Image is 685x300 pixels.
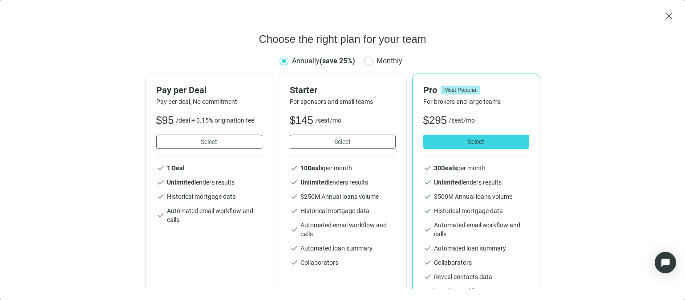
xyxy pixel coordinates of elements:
span: $ 250 M Annual loans volume [300,193,379,200]
span: check [156,211,165,220]
b: (save 25%) [320,57,355,65]
span: /seat/mo [449,116,475,125]
span: Monthly [373,55,406,66]
span: per month [434,164,486,172]
span: check [290,164,299,173]
span: Starter [290,85,317,95]
span: Historical mortgage data [300,206,369,215]
span: Automated loan summary [300,244,373,253]
span: check [423,164,432,173]
span: Choose the right plan for your team [259,32,426,46]
span: check [423,206,432,215]
span: Select [201,138,217,145]
span: Pay per deal, No commitment [156,97,262,106]
span: For sponsors and small teams [290,97,396,106]
span: Collaborators [434,258,472,267]
span: For brokers and large teams [423,97,529,106]
span: check [423,178,432,187]
span: check [423,225,432,234]
span: Automated email workflow and calls [167,206,262,224]
span: check [156,178,165,187]
span: $95 [156,113,174,127]
span: Most Popular [441,86,480,95]
span: $295 [423,113,447,127]
span: $ 500 M Annual loans volume [434,193,512,200]
span: Annually [292,57,355,65]
span: check [290,258,299,267]
span: Pro [423,85,437,95]
span: lenders results [434,179,502,186]
button: Select [290,135,396,149]
span: Historical mortgage data [167,192,236,201]
b: 10 Deals [300,164,324,172]
span: /seat/mo [315,116,341,125]
div: Open Intercom Messenger [655,252,676,273]
span: Select [468,138,484,145]
span: check [290,178,299,187]
span: lenders results [300,179,368,186]
span: check [290,244,299,253]
b: Unlimited [300,179,328,186]
span: Automated loan summary [434,244,506,253]
button: Select [423,135,529,149]
span: Reveal contacts data [434,272,492,281]
span: check [290,206,299,215]
button: Select [156,135,262,149]
span: /deal + 0.15% origination fee [176,116,254,125]
span: Historical mortgage data [434,206,503,215]
body: Rich Text Area. Press ALT-0 for help. [7,7,448,281]
span: check [156,192,165,201]
span: Pay per Deal [156,85,207,95]
span: check [423,272,432,281]
button: close [664,11,674,21]
b: 30 Deals [434,164,457,172]
span: per month [300,164,352,172]
span: $145 [290,113,313,127]
b: Unlimited [167,179,195,186]
span: Automated email workflow and calls [300,221,396,238]
span: check [290,192,299,201]
span: Broker advanced features: [423,287,529,296]
b: Unlimited [434,179,462,186]
span: check [156,164,165,173]
span: check [290,225,299,234]
span: Select [334,138,351,145]
span: check [423,192,432,201]
span: check [423,244,432,253]
span: check [423,258,432,267]
b: 1 Deal [167,164,185,172]
span: Collaborators [300,258,338,267]
span: Automated email workflow and calls [434,221,529,238]
span: lenders results [167,179,235,186]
